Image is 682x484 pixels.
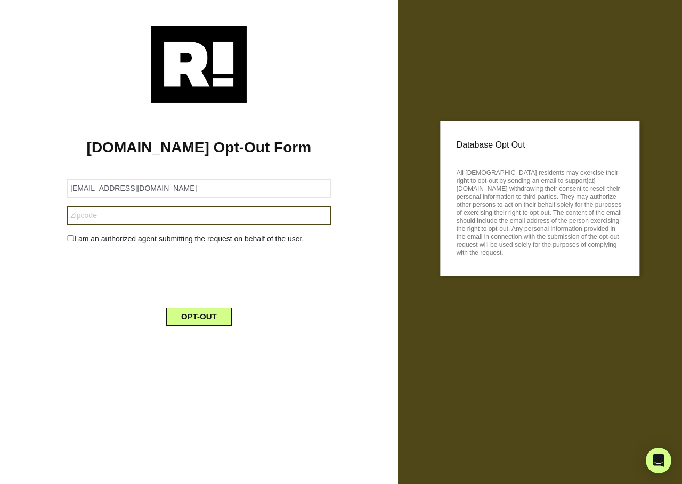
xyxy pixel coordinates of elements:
[166,308,232,326] button: OPT-OUT
[457,166,623,257] p: All [DEMOGRAPHIC_DATA] residents may exercise their right to opt-out by sending an email to suppo...
[646,448,671,473] div: Open Intercom Messenger
[118,253,280,295] iframe: reCAPTCHA
[67,206,330,225] input: Zipcode
[16,139,382,157] h1: [DOMAIN_NAME] Opt-Out Form
[151,26,247,103] img: Retention.com
[59,233,338,245] div: I am an authorized agent submitting the request on behalf of the user.
[457,137,623,153] p: Database Opt Out
[67,179,330,198] input: Email Address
